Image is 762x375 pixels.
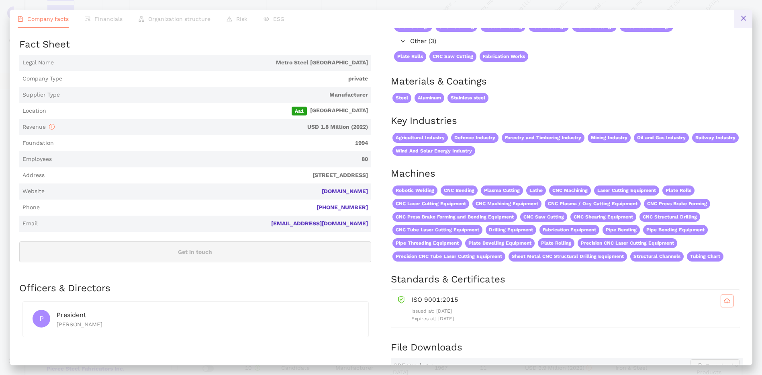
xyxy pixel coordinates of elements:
span: cloud-download [721,298,733,304]
span: Plate Rolling [538,238,574,248]
span: Plate Rolls [394,51,426,62]
span: warning [227,16,232,22]
span: CNC Laser Cutting Equipment [392,199,469,209]
span: Steel [392,93,411,103]
span: Lathe [526,185,546,196]
span: Plate Bevelling Equipment [465,238,535,248]
span: Pipe Bending Equipment [643,225,708,235]
span: Revenue [22,124,55,130]
span: CNC Saw Cutting [429,51,476,62]
p: Expires at: [DATE] [411,315,733,323]
span: Risk [236,16,247,22]
span: CNC Machining Equipment [472,199,541,209]
span: Location [22,107,46,115]
span: Pipe Bending [603,225,640,235]
span: Forestry and Timbering Industry [502,133,584,143]
h2: Materials & Coatings [391,75,743,89]
span: CNC Tube Laser Cutting Equipment [392,225,482,235]
div: [PERSON_NAME] [57,320,359,329]
span: Address [22,171,45,179]
span: 1994 [57,139,368,147]
div: ISO 9001:2015 [411,295,733,307]
span: Aa1 [292,107,307,115]
span: Supplier Type [22,91,60,99]
span: Company Type [22,75,62,83]
span: Financials [94,16,123,22]
h2: Key Industries [391,114,743,128]
span: [STREET_ADDRESS] [48,171,368,179]
div: Other (3) [391,35,676,48]
span: Legal Name [22,59,54,67]
span: eye [264,16,269,22]
span: Website [22,187,45,196]
span: Plate Rolls [662,185,695,196]
span: Other (3) [410,37,673,46]
span: USD 1.8 Million (2022) [58,123,368,131]
span: Aluminum [415,93,444,103]
span: [GEOGRAPHIC_DATA] [49,107,368,115]
span: CNC Saw Cutting [520,212,567,222]
span: Pipe Threading Equipment [392,238,462,248]
span: CNC Structural Drilling [639,212,700,222]
p: Issued at: [DATE] [411,307,733,315]
span: Oil and Gas Industry [634,133,689,143]
span: close [740,15,747,21]
span: Foundation [22,139,54,147]
span: Railway Industry [692,133,739,143]
span: CNC Bending [441,185,478,196]
span: Metro Steel [GEOGRAPHIC_DATA] [57,59,368,67]
span: safety-certificate [398,295,405,303]
span: info-circle [49,124,55,130]
span: CNC Machining [549,185,591,196]
span: Email [22,220,38,228]
span: Phone [22,204,40,212]
span: CNC Shearing Equipment [570,212,636,222]
h2: Fact Sheet [19,38,371,52]
h2: Standards & Certificates [391,273,743,286]
span: CNC Press Brake Forming and Bending Equipment [392,212,517,222]
span: Robotic Welding [392,185,437,196]
span: Plasma Cutting [481,185,523,196]
span: fund-view [85,16,90,22]
span: Stainless steel [447,93,488,103]
span: Fabrication Works [480,51,528,62]
span: Precision CNC Laser Cutting Equipment [578,238,677,248]
span: Sheet Metal CNC Structural Drilling Equipment [509,251,627,262]
span: Defence Industry [451,133,498,143]
h2: Machines [391,167,743,181]
button: cloud-download [721,295,733,307]
span: Agricultural Industry [392,133,448,143]
span: Organization structure [148,16,210,22]
span: CNC Press Brake Forming [644,199,710,209]
span: 80 [55,155,368,163]
span: Fabrication Equipment [539,225,599,235]
span: ESG [273,16,284,22]
span: CNC Plasma / Oxy Cutting Equipment [545,199,641,209]
h2: File Downloads [391,341,743,354]
span: Mining Industry [588,133,631,143]
span: Employees [22,155,52,163]
span: P [39,310,44,328]
span: Precision CNC Tube Laser Cutting Equipment [392,251,505,262]
span: Tubing Chart [687,251,723,262]
span: Drilling Equipment [486,225,536,235]
span: Structural Channels [630,251,684,262]
span: PDF Catalogue [394,362,434,370]
h2: Officers & Directors [19,282,371,295]
button: close [734,10,752,28]
span: President [57,311,86,319]
span: right [400,39,405,43]
span: Wind And Solar Energy Industry [392,146,475,156]
span: Manufacturer [63,91,368,99]
span: private [65,75,368,83]
span: Laser Cutting Equipment [594,185,659,196]
span: Company facts [27,16,69,22]
span: apartment [139,16,144,22]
